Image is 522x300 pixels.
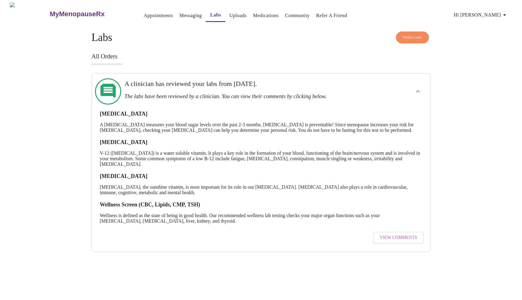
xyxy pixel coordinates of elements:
[100,111,422,117] h3: [MEDICAL_DATA]
[177,9,204,22] button: Messaging
[92,31,431,44] h4: Labs
[403,34,422,41] span: Order Labs
[179,11,202,20] a: Messaging
[100,122,422,133] p: A [MEDICAL_DATA] measures your blood sugar levels over the past 2-3 months. [MEDICAL_DATA] is pre...
[125,93,365,100] h3: The labs have been reviewed by a clinician. You can view their comments by clicking below.
[100,150,422,167] p: V-12 ([MEDICAL_DATA]) is a water soluble vitamin. It plays a key role in the formation of your bl...
[316,11,347,20] a: Refer a Friend
[100,184,422,195] p: [MEDICAL_DATA], the sunshine vitamin, is most important for its role in our [MEDICAL_DATA]. [MEDI...
[251,9,281,22] button: Medications
[10,2,49,25] img: MyMenopauseRx Logo
[100,202,422,208] h3: Wellness Screen (CBC, Lipids, CMP, TSH)
[144,11,173,20] a: Appointments
[229,11,247,20] a: Uploads
[283,9,312,22] button: Community
[210,11,221,19] a: Labs
[411,84,425,99] button: show more
[100,173,422,180] h3: [MEDICAL_DATA]
[125,80,365,88] h3: A clinician has reviewed your labs from [DATE].
[141,9,176,22] button: Appointments
[373,232,424,244] button: View Comments
[380,234,417,242] span: View Comments
[227,9,249,22] button: Uploads
[100,213,422,224] p: Wellness is defined as the state of being in good health. Our recommended wellness lab testing ch...
[253,11,279,20] a: Medications
[50,10,105,18] h3: MyMenopauseRx
[100,139,422,146] h3: [MEDICAL_DATA]
[454,11,508,19] span: Hi [PERSON_NAME]
[372,229,425,247] a: View Comments
[314,9,350,22] button: Refer a Friend
[451,9,511,21] button: Hi [PERSON_NAME]
[396,31,429,43] button: Order Labs
[49,3,129,25] a: MyMenopauseRx
[92,53,431,60] h3: All Orders
[206,9,225,22] button: Labs
[285,11,310,20] a: Community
